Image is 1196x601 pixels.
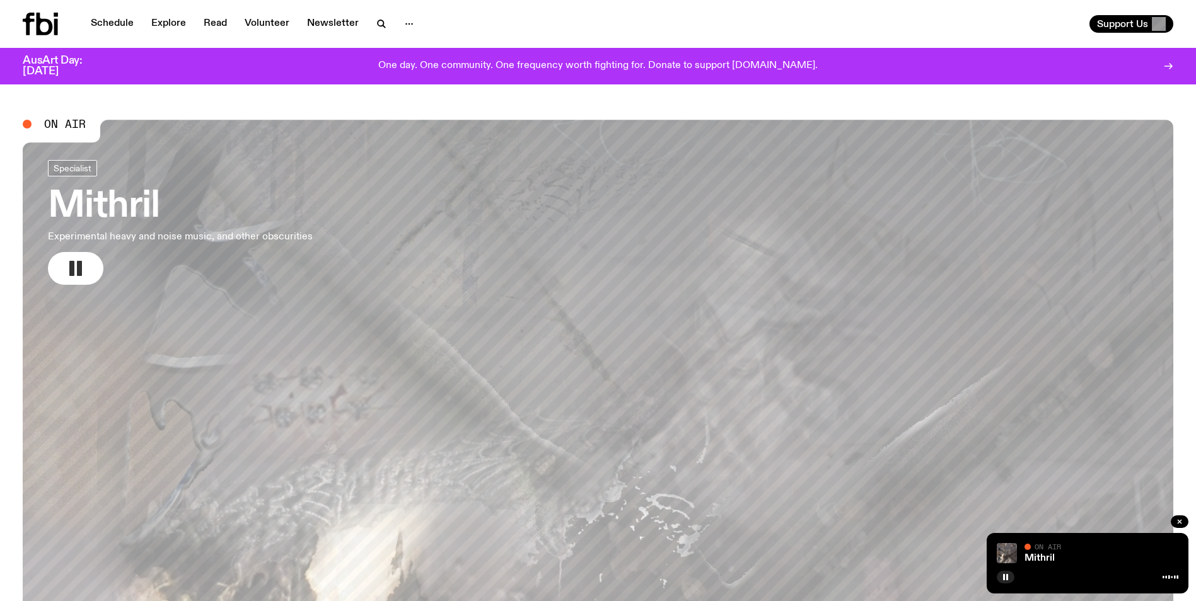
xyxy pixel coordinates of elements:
[48,160,97,176] a: Specialist
[83,15,141,33] a: Schedule
[1097,18,1148,30] span: Support Us
[1089,15,1173,33] button: Support Us
[997,543,1017,563] img: An abstract artwork in mostly grey, with a textural cross in the centre. There are metallic and d...
[237,15,297,33] a: Volunteer
[48,160,313,285] a: MithrilExperimental heavy and noise music, and other obscurities
[1035,542,1061,551] span: On Air
[23,55,103,77] h3: AusArt Day: [DATE]
[48,189,313,224] h3: Mithril
[144,15,194,33] a: Explore
[48,229,313,244] p: Experimental heavy and noise music, and other obscurities
[299,15,366,33] a: Newsletter
[378,60,818,72] p: One day. One community. One frequency worth fighting for. Donate to support [DOMAIN_NAME].
[54,163,91,173] span: Specialist
[196,15,235,33] a: Read
[44,118,86,130] span: On Air
[1025,553,1055,563] a: Mithril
